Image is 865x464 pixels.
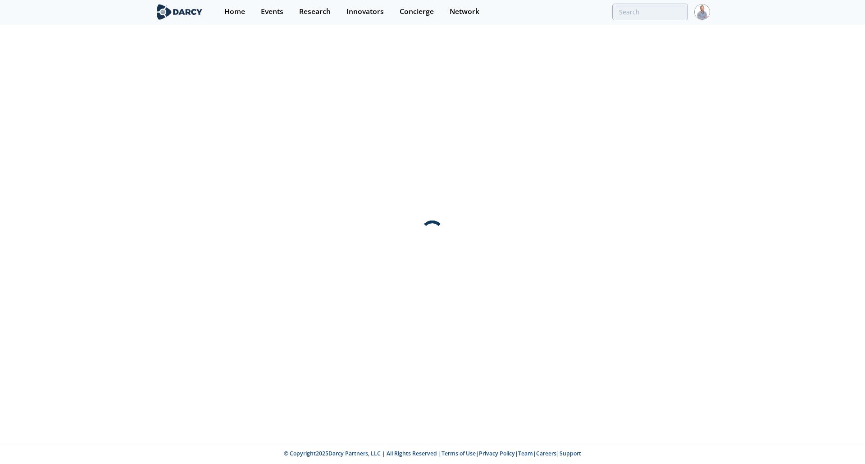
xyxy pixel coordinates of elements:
p: © Copyright 2025 Darcy Partners, LLC | All Rights Reserved | | | | | [99,450,766,458]
a: Careers [536,450,556,457]
div: Research [299,8,331,15]
img: logo-wide.svg [155,4,204,20]
a: Team [518,450,533,457]
input: Advanced Search [612,4,688,20]
a: Terms of Use [442,450,476,457]
div: Events [261,8,283,15]
div: Network [450,8,479,15]
img: Profile [694,4,710,20]
a: Privacy Policy [479,450,515,457]
div: Concierge [400,8,434,15]
div: Innovators [346,8,384,15]
a: Support [560,450,581,457]
div: Home [224,8,245,15]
